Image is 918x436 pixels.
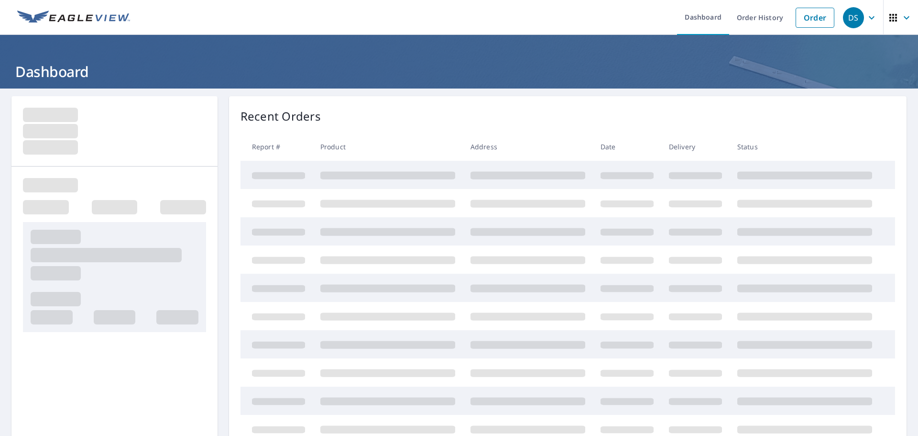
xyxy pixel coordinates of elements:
[843,7,864,28] div: DS
[796,8,834,28] a: Order
[240,133,313,161] th: Report #
[661,133,730,161] th: Delivery
[463,133,593,161] th: Address
[730,133,880,161] th: Status
[593,133,661,161] th: Date
[240,108,321,125] p: Recent Orders
[11,62,907,81] h1: Dashboard
[17,11,130,25] img: EV Logo
[313,133,463,161] th: Product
